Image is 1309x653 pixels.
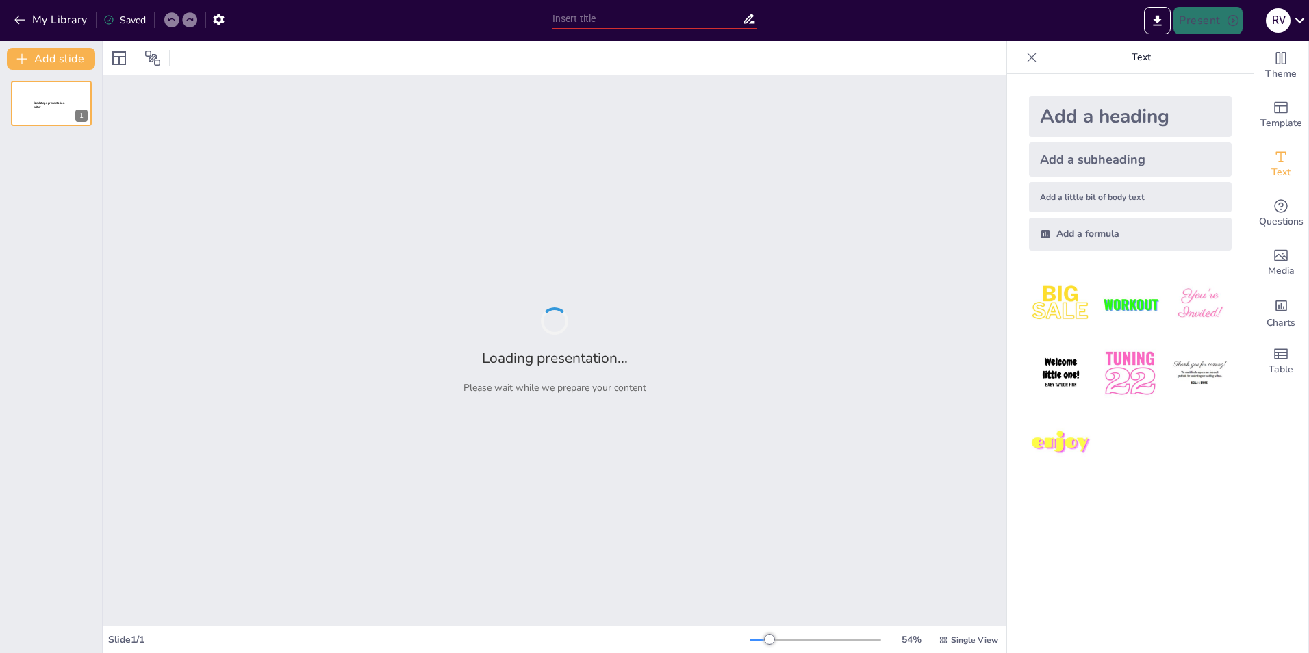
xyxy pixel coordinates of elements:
[1271,165,1291,180] span: Text
[144,50,161,66] span: Position
[1168,272,1232,336] img: 3.jpeg
[1029,272,1093,336] img: 1.jpeg
[1254,90,1308,140] div: Add ready made slides
[1029,142,1232,177] div: Add a subheading
[75,110,88,122] div: 1
[1029,182,1232,212] div: Add a little bit of body text
[1266,7,1291,34] button: R v
[1254,287,1308,337] div: Add charts and graphs
[1260,116,1302,131] span: Template
[108,633,750,646] div: Slide 1 / 1
[34,101,64,109] span: Sendsteps presentation editor
[10,9,93,31] button: My Library
[463,381,646,394] p: Please wait while we prepare your content
[11,81,92,126] div: 1
[1267,316,1295,331] span: Charts
[7,48,95,70] button: Add slide
[1265,66,1297,81] span: Theme
[1043,41,1240,74] p: Text
[108,47,130,69] div: Layout
[1029,218,1232,251] div: Add a formula
[552,9,743,29] input: Insert title
[1173,7,1242,34] button: Present
[895,633,928,646] div: 54 %
[1254,189,1308,238] div: Get real-time input from your audience
[951,635,998,645] span: Single View
[1029,342,1093,405] img: 4.jpeg
[1259,214,1304,229] span: Questions
[1168,342,1232,405] img: 6.jpeg
[1098,342,1162,405] img: 5.jpeg
[1254,238,1308,287] div: Add images, graphics, shapes or video
[1098,272,1162,336] img: 2.jpeg
[1029,411,1093,475] img: 7.jpeg
[1254,140,1308,189] div: Add text boxes
[1029,96,1232,137] div: Add a heading
[1254,41,1308,90] div: Change the overall theme
[1266,8,1291,33] div: R v
[1269,362,1293,377] span: Table
[103,14,146,27] div: Saved
[482,348,628,368] h2: Loading presentation...
[1268,264,1295,279] span: Media
[1254,337,1308,386] div: Add a table
[1144,7,1171,34] button: Export to PowerPoint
